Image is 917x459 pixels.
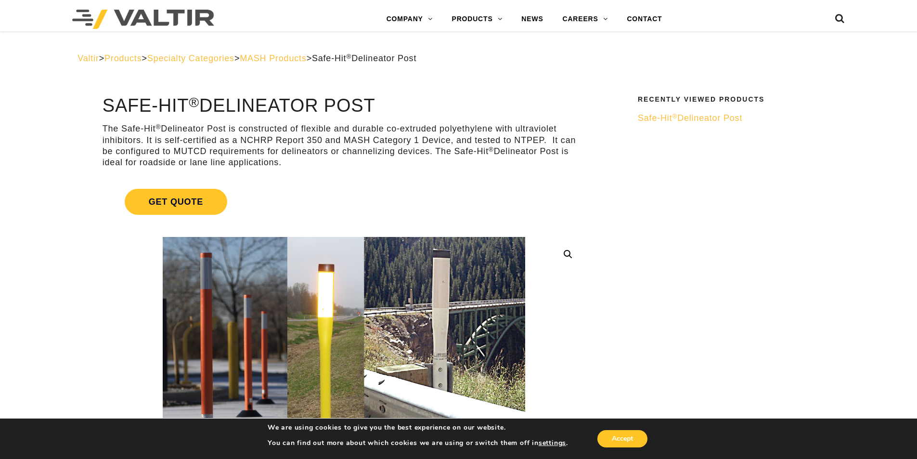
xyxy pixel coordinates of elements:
h2: Recently Viewed Products [638,96,833,103]
p: We are using cookies to give you the best experience on our website. [268,423,568,432]
sup: ® [672,113,677,120]
span: Safe-Hit Delineator Post [638,113,742,123]
a: MASH Products [240,53,306,63]
button: Accept [597,430,647,447]
a: Valtir [77,53,99,63]
h1: Safe-Hit Delineator Post [103,96,585,116]
span: Get Quote [125,189,227,215]
sup: ® [155,123,161,131]
a: Specialty Categories [147,53,234,63]
a: CAREERS [553,10,618,29]
button: settings [539,439,566,447]
a: Products [104,53,142,63]
sup: ® [189,94,199,110]
a: Safe-Hit®Delineator Post [638,113,833,124]
a: COMPANY [377,10,442,29]
p: You can find out more about which cookies we are using or switch them off in . [268,439,568,447]
a: CONTACT [617,10,672,29]
a: Get Quote [103,177,585,226]
sup: ® [489,146,494,153]
p: The Safe-Hit Delineator Post is constructed of flexible and durable co-extruded polyethylene with... [103,123,585,169]
div: > > > > [77,53,840,64]
img: Valtir [72,10,214,29]
sup: ® [346,53,351,60]
a: NEWS [512,10,553,29]
a: PRODUCTS [442,10,512,29]
span: Safe-Hit Delineator Post [312,53,416,63]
